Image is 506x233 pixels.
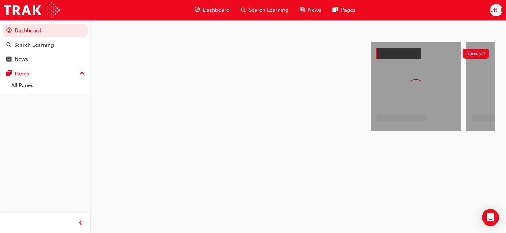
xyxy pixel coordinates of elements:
div: Open Intercom Messenger [482,209,499,226]
span: News [308,6,321,14]
button: Pages [3,67,88,80]
div: News [15,55,28,63]
a: news-iconNews [294,3,327,17]
span: pages-icon [6,71,12,77]
a: News [3,53,88,66]
span: Pages [341,6,355,14]
span: guage-icon [6,28,12,34]
div: Search Learning [14,41,54,49]
a: pages-iconPages [327,3,361,17]
span: up-icon [80,69,85,78]
span: news-icon [300,6,305,15]
div: Pages [15,70,29,78]
a: Dashboard [3,24,88,37]
img: Trak [4,2,60,18]
a: Search Learning [3,39,88,52]
button: [PERSON_NAME] [490,4,502,16]
a: Show all [376,48,489,59]
a: guage-iconDashboard [189,3,235,17]
span: search-icon [241,6,246,15]
span: prev-icon [78,219,83,228]
span: Search Learning [249,6,288,14]
span: news-icon [6,56,12,63]
span: search-icon [6,42,11,49]
span: pages-icon [333,6,338,15]
span: guage-icon [195,6,200,15]
button: Show all [463,49,489,59]
a: All Pages [9,80,88,91]
span: Dashboard [203,6,230,14]
a: search-iconSearch Learning [235,3,294,17]
button: DashboardSearch LearningNews [3,23,88,67]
